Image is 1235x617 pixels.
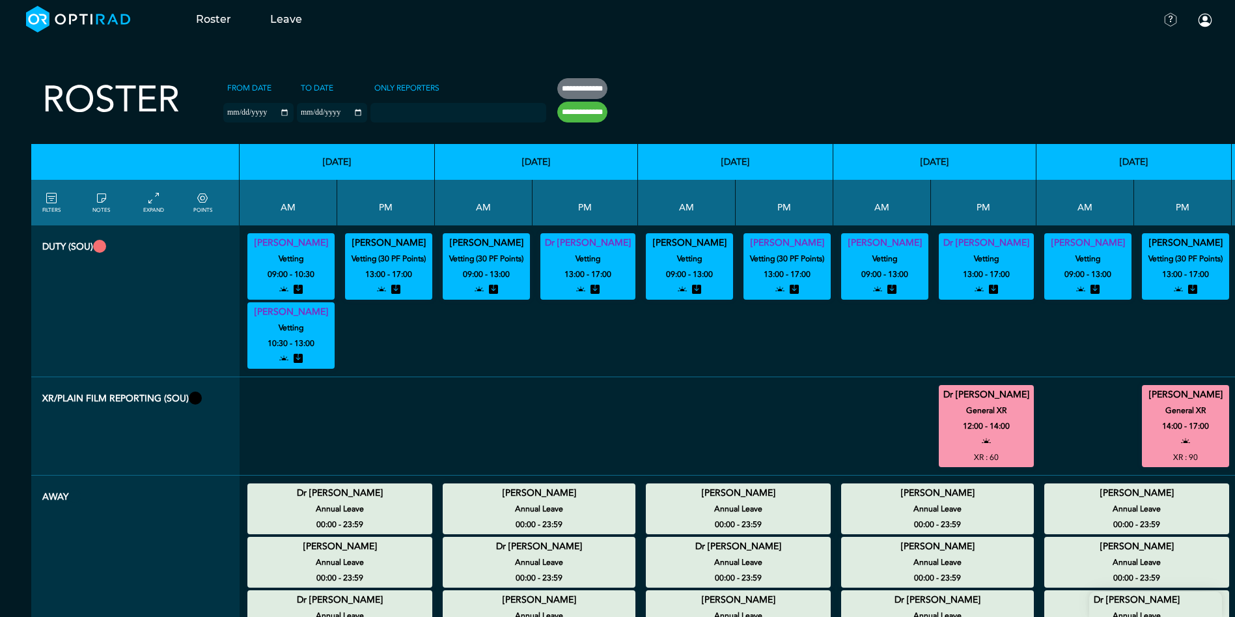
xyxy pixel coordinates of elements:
[1188,282,1197,298] i: stored entry
[873,282,882,298] i: open to allocation
[833,180,931,225] th: AM
[640,251,739,266] small: Vetting
[738,251,837,266] small: Vetting (30 PF Points)
[143,191,164,214] a: collapse/expand entries
[249,304,333,320] summary: [PERSON_NAME]
[1036,180,1134,225] th: AM
[975,282,984,298] i: open to allocation
[590,282,600,298] i: stored entry
[974,450,999,465] small: XR : 60
[516,517,562,532] small: 00:00 - 23:59
[42,191,61,214] a: FILTERS
[648,485,829,501] summary: [PERSON_NAME]
[914,570,961,586] small: 00:00 - 23:59
[648,235,731,251] summary: [PERSON_NAME]
[365,266,412,282] small: 13:00 - 17:00
[736,180,833,225] th: PM
[982,434,991,450] i: open to allocation
[640,501,837,517] small: Annual Leave
[1162,418,1209,434] small: 14:00 - 17:00
[542,235,633,251] summary: Dr [PERSON_NAME]
[1136,403,1235,418] small: General XR
[1181,434,1190,450] i: open to allocation
[242,554,438,570] small: Annual Leave
[989,282,998,298] i: stored entry
[638,180,736,225] th: AM
[279,282,288,298] i: open to allocation
[516,570,562,586] small: 00:00 - 23:59
[443,483,635,534] div: Annual Leave 00:00 - 23:59
[372,105,437,117] input: null
[242,251,340,266] small: Vetting
[564,266,611,282] small: 13:00 - 17:00
[247,233,335,300] div: Vetting 09:00 - 10:30
[345,233,432,300] div: Vetting (30 PF Points) 13:00 - 17:00
[692,282,701,298] i: stored entry
[963,266,1010,282] small: 13:00 - 17:00
[242,501,438,517] small: Annual Leave
[1038,501,1235,517] small: Annual Leave
[445,539,633,554] summary: Dr [PERSON_NAME]
[764,266,811,282] small: 13:00 - 17:00
[279,351,288,367] i: open to allocation
[443,233,530,300] div: Vetting (30 PF Points) 09:00 - 13:00
[435,144,638,180] th: [DATE]
[841,537,1034,588] div: Annual Leave 00:00 - 23:59
[435,180,533,225] th: AM
[835,501,1040,517] small: Annual Leave
[743,233,831,300] div: Vetting (30 PF Points) 13:00 - 17:00
[247,302,335,369] div: Vetting 10:30 - 13:00
[316,517,363,532] small: 00:00 - 23:59
[445,485,633,501] summary: [PERSON_NAME]
[249,235,333,251] summary: [PERSON_NAME]
[939,385,1034,467] div: General XR 12:00 - 14:00
[489,282,498,298] i: stored entry
[297,78,337,98] label: To date
[1046,485,1227,501] summary: [PERSON_NAME]
[437,501,641,517] small: Annual Leave
[1036,144,1232,180] th: [DATE]
[31,225,240,377] th: Duty (SOU)
[939,233,1034,300] div: Vetting 13:00 - 17:00
[339,251,438,266] small: Vetting (30 PF Points)
[835,251,934,266] small: Vetting
[941,235,1032,251] summary: Dr [PERSON_NAME]
[576,282,585,298] i: open to allocation
[247,483,432,534] div: Annual Leave 00:00 - 23:59
[445,592,633,608] summary: [PERSON_NAME]
[843,235,926,251] summary: [PERSON_NAME]
[775,282,784,298] i: open to allocation
[646,483,831,534] div: Annual Leave 00:00 - 23:59
[941,387,1032,403] summary: Dr [PERSON_NAME]
[1046,539,1227,554] summary: [PERSON_NAME]
[1113,570,1160,586] small: 00:00 - 23:59
[715,570,762,586] small: 00:00 - 23:59
[841,483,1034,534] div: Annual Leave 00:00 - 23:59
[1144,235,1227,251] summary: [PERSON_NAME]
[294,282,303,298] i: stored entry
[249,592,430,608] summary: Dr [PERSON_NAME]
[933,403,1040,418] small: General XR
[240,144,435,180] th: [DATE]
[242,320,340,336] small: Vetting
[240,180,337,225] th: AM
[843,592,1032,608] summary: Dr [PERSON_NAME]
[646,233,733,300] div: Vetting 09:00 - 13:00
[437,251,536,266] small: Vetting (30 PF Points)
[249,485,430,501] summary: Dr [PERSON_NAME]
[833,144,1036,180] th: [DATE]
[1044,233,1131,300] div: Vetting 09:00 - 13:00
[931,180,1036,225] th: PM
[1113,517,1160,532] small: 00:00 - 23:59
[268,266,314,282] small: 09:00 - 10:30
[42,78,180,122] h2: Roster
[92,191,110,214] a: show/hide notes
[533,180,638,225] th: PM
[1142,233,1229,300] div: Vetting (30 PF Points) 13:00 - 17:00
[1090,282,1100,298] i: stored entry
[638,144,833,180] th: [DATE]
[377,282,386,298] i: open to allocation
[268,336,314,351] small: 10:30 - 13:00
[475,282,484,298] i: open to allocation
[445,235,528,251] summary: [PERSON_NAME]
